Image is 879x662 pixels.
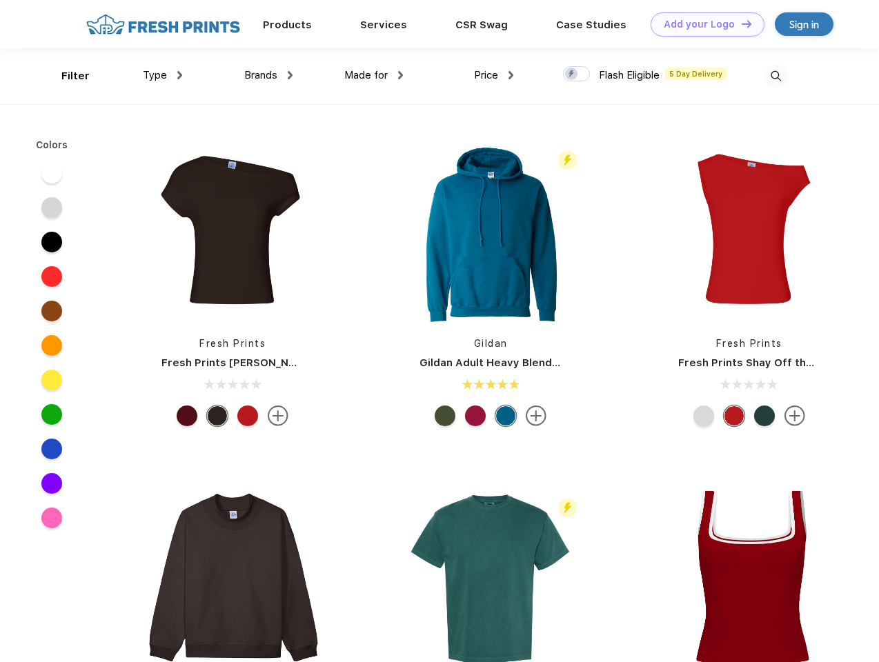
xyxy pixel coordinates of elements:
img: func=resize&h=266 [141,139,324,323]
div: Add your Logo [664,19,735,30]
div: Filter [61,68,90,84]
div: Antiq Cherry Red [465,405,486,426]
img: flash_active_toggle.svg [558,151,577,170]
a: Services [360,19,407,31]
img: fo%20logo%202.webp [82,12,244,37]
div: Military Green [435,405,455,426]
div: Crimson [237,405,258,426]
div: Burgundy [177,405,197,426]
img: dropdown.png [508,71,513,79]
span: Made for [344,69,388,81]
span: Type [143,69,167,81]
div: Sign in [789,17,819,32]
span: Price [474,69,498,81]
span: Flash Eligible [599,69,660,81]
div: Colors [26,138,79,152]
img: more.svg [526,405,546,426]
a: Fresh Prints [199,338,266,349]
div: Green [754,405,775,426]
img: more.svg [268,405,288,426]
a: Gildan Adult Heavy Blend 8 Oz. 50/50 Hooded Sweatshirt [419,357,721,369]
div: Antique Sapphire [495,405,516,426]
img: func=resize&h=266 [658,139,841,323]
a: Fresh Prints [PERSON_NAME] Off the Shoulder Top [161,357,430,369]
img: dropdown.png [288,71,293,79]
div: Ash Grey [693,405,714,426]
img: func=resize&h=266 [399,139,582,323]
img: desktop_search.svg [764,65,787,88]
img: more.svg [784,405,805,426]
a: Gildan [474,338,508,349]
img: dropdown.png [398,71,403,79]
img: dropdown.png [177,71,182,79]
span: 5 Day Delivery [665,68,727,80]
a: Sign in [775,12,833,36]
span: Brands [244,69,277,81]
a: Fresh Prints [716,338,782,349]
div: Brown [207,405,228,426]
a: Products [263,19,312,31]
img: DT [742,20,751,28]
a: CSR Swag [455,19,508,31]
div: Crimson [724,405,744,426]
img: flash_active_toggle.svg [558,499,577,517]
